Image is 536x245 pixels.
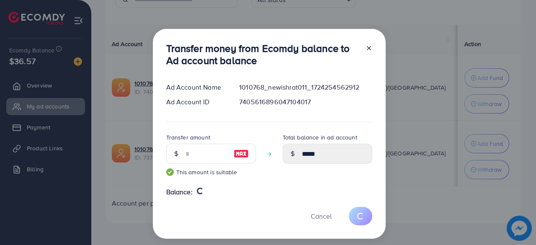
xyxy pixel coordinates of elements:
img: image [234,149,249,159]
span: Cancel [311,211,332,221]
small: This amount is suitable [166,168,256,176]
img: guide [166,168,174,176]
div: 7405616896047104017 [232,97,379,107]
span: Balance: [166,187,193,197]
button: Cancel [300,207,342,225]
div: 1010768_newishrat011_1724254562912 [232,83,379,92]
div: Ad Account Name [160,83,233,92]
label: Transfer amount [166,133,210,142]
div: Ad Account ID [160,97,233,107]
h3: Transfer money from Ecomdy balance to Ad account balance [166,42,359,67]
label: Total balance in ad account [283,133,357,142]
